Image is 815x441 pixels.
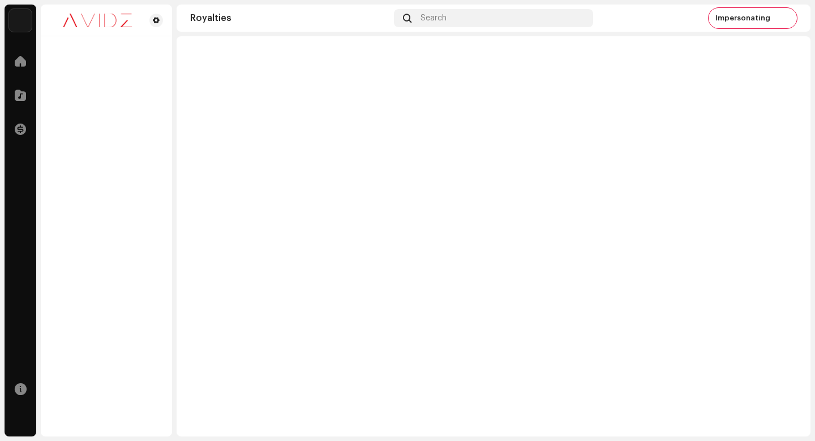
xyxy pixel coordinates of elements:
[777,9,795,27] img: 6ee6df9e-cfb9-4b91-8823-85ddd64a4fea
[715,14,770,23] span: Impersonating
[190,14,389,23] div: Royalties
[9,9,32,32] img: 10d72f0b-d06a-424f-aeaa-9c9f537e57b6
[50,14,145,27] img: 0c631eef-60b6-411a-a233-6856366a70de
[421,14,447,23] span: Search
